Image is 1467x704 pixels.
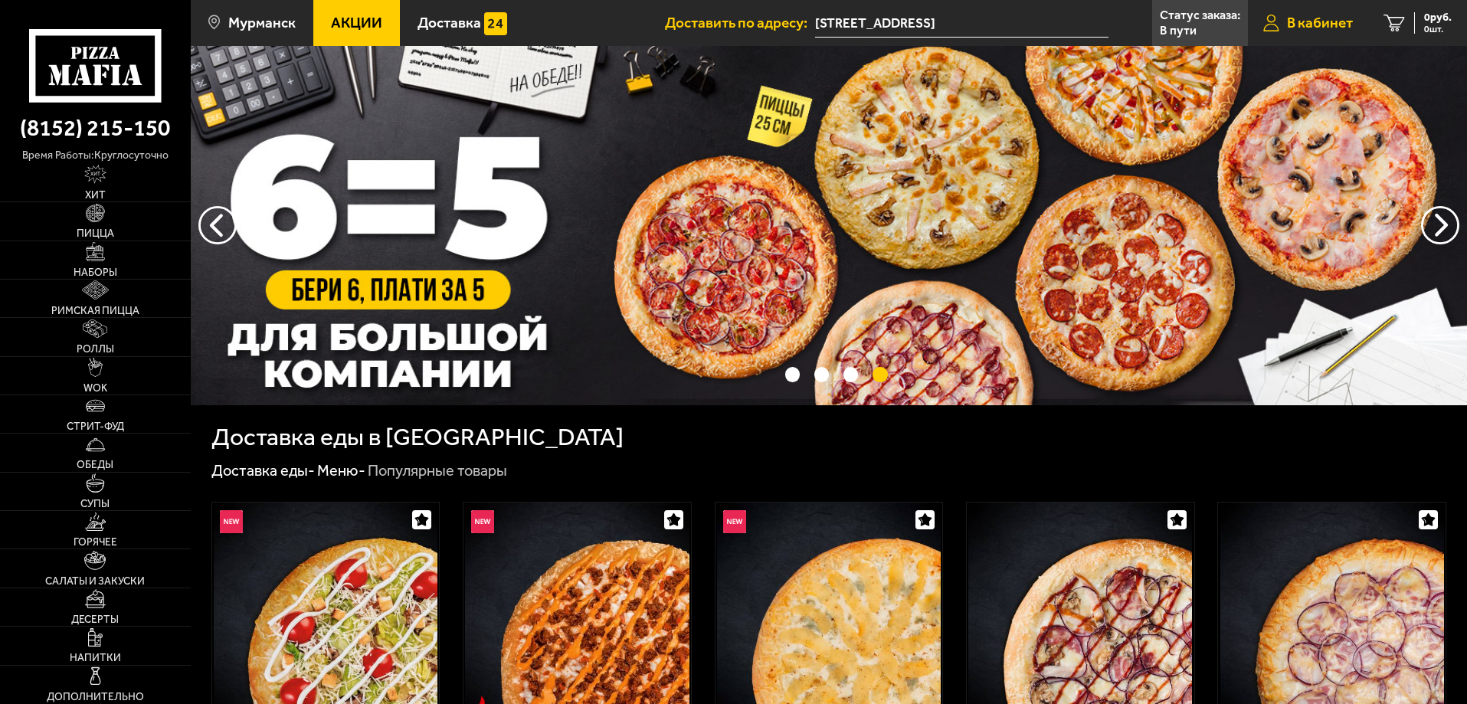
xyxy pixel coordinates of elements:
[471,510,494,533] img: Новинка
[815,9,1108,38] input: Ваш адрес доставки
[1424,12,1452,23] span: 0 руб.
[785,367,800,381] button: точки переключения
[70,653,121,663] span: Напитки
[723,510,746,533] img: Новинка
[77,344,114,355] span: Роллы
[85,190,106,201] span: Хит
[198,206,237,244] button: следующий
[1287,15,1353,30] span: В кабинет
[317,461,365,480] a: Меню-
[1421,206,1459,244] button: предыдущий
[74,267,117,278] span: Наборы
[74,537,117,548] span: Горячее
[418,15,481,30] span: Доставка
[873,367,887,381] button: точки переключения
[71,614,119,625] span: Десерты
[368,461,507,481] div: Популярные товары
[1160,25,1197,37] p: В пути
[815,9,1108,38] span: Россия, Мурманск, улица Володарского, 1
[1160,9,1240,21] p: Статус заказа:
[84,383,107,394] span: WOK
[80,499,110,509] span: Супы
[51,306,139,316] span: Римская пицца
[47,692,144,702] span: Дополнительно
[665,15,815,30] span: Доставить по адресу:
[211,461,315,480] a: Доставка еды-
[331,15,382,30] span: Акции
[1424,25,1452,34] span: 0 шт.
[228,15,296,30] span: Мурманск
[843,367,858,381] button: точки переключения
[220,510,243,533] img: Новинка
[484,12,507,35] img: 15daf4d41897b9f0e9f617042186c801.svg
[211,425,624,450] h1: Доставка еды в [GEOGRAPHIC_DATA]
[45,576,145,587] span: Салаты и закуски
[77,460,113,470] span: Обеды
[814,367,829,381] button: точки переключения
[77,228,114,239] span: Пицца
[67,421,124,432] span: Стрит-фуд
